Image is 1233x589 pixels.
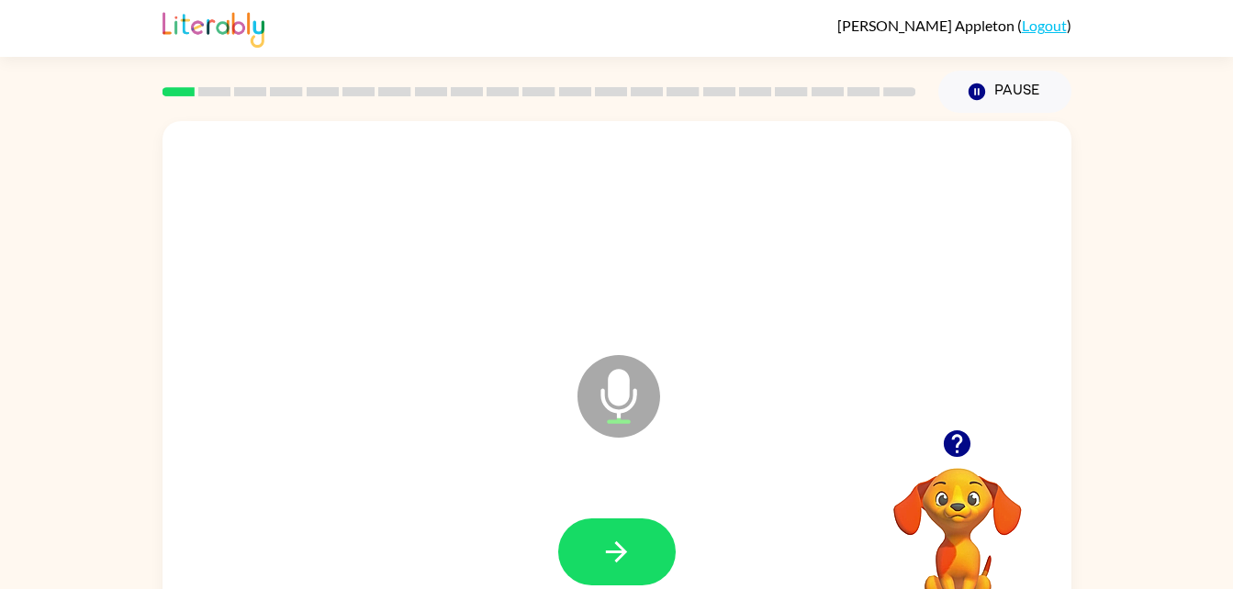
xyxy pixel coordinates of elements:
[1022,17,1067,34] a: Logout
[837,17,1071,34] div: ( )
[837,17,1017,34] span: [PERSON_NAME] Appleton
[163,7,264,48] img: Literably
[938,71,1071,113] button: Pause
